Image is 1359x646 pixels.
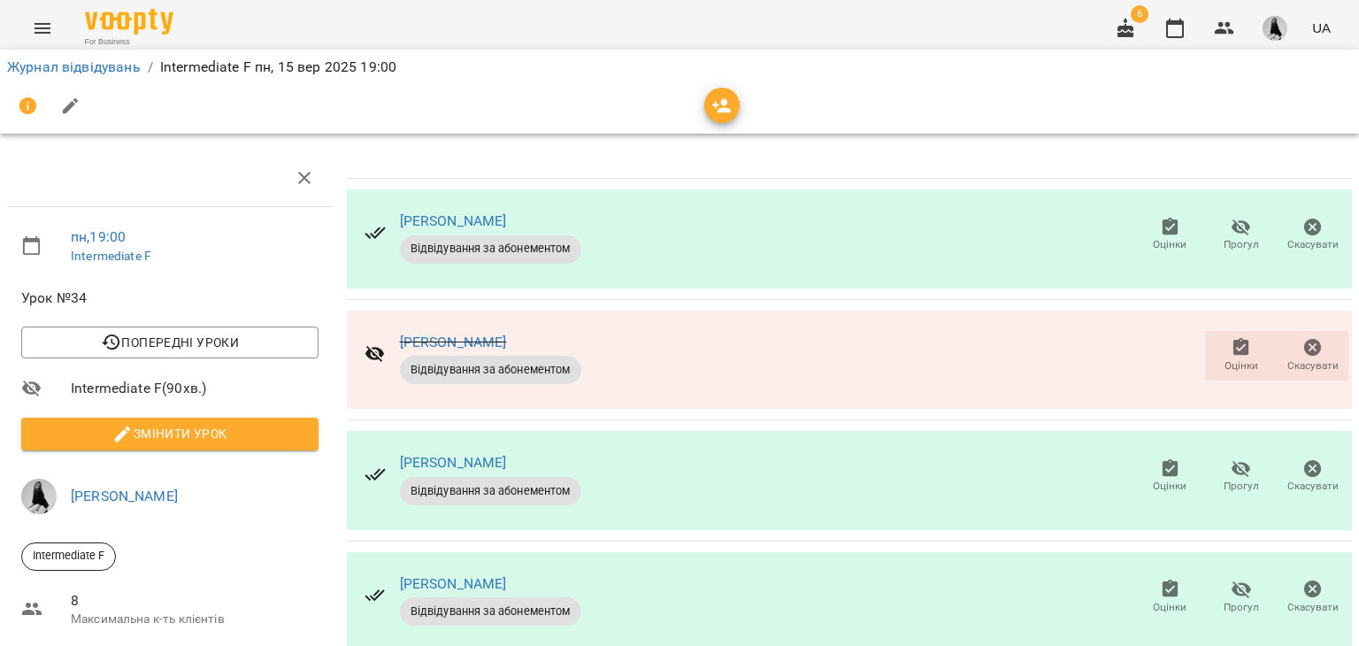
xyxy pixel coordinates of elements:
[1277,573,1348,623] button: Скасувати
[1134,573,1206,623] button: Оцінки
[71,590,319,611] span: 8
[1224,600,1259,615] span: Прогул
[1134,452,1206,502] button: Оцінки
[400,212,507,229] a: [PERSON_NAME]
[21,288,319,309] span: Урок №34
[1312,19,1331,37] span: UA
[71,488,178,504] a: [PERSON_NAME]
[400,575,507,592] a: [PERSON_NAME]
[35,332,304,353] span: Попередні уроки
[1206,573,1278,623] button: Прогул
[71,228,126,245] a: пн , 19:00
[1277,211,1348,260] button: Скасувати
[148,57,153,78] li: /
[400,362,581,378] span: Відвідування за абонементом
[1305,12,1338,44] button: UA
[7,58,141,75] a: Журнал відвідувань
[1287,479,1339,494] span: Скасувати
[85,36,173,48] span: For Business
[21,542,116,571] div: Intermediate F
[1287,358,1339,373] span: Скасувати
[400,483,581,499] span: Відвідування за абонементом
[85,9,173,35] img: Voopty Logo
[21,327,319,358] button: Попередні уроки
[1287,600,1339,615] span: Скасувати
[160,57,396,78] p: Intermediate F пн, 15 вер 2025 19:00
[400,454,507,471] a: [PERSON_NAME]
[71,378,319,399] span: Intermediate F ( 90 хв. )
[1153,600,1186,615] span: Оцінки
[1153,237,1186,252] span: Оцінки
[1277,452,1348,502] button: Скасувати
[22,548,115,564] span: Intermediate F
[35,423,304,444] span: Змінити урок
[1263,16,1287,41] img: 1ec0e5e8bbc75a790c7d9e3de18f101f.jpeg
[21,7,64,50] button: Menu
[1225,358,1258,373] span: Оцінки
[400,604,581,619] span: Відвідування за абонементом
[1206,452,1278,502] button: Прогул
[1224,479,1259,494] span: Прогул
[21,418,319,450] button: Змінити урок
[1224,237,1259,252] span: Прогул
[71,249,151,263] a: Intermediate F
[1131,5,1148,23] span: 6
[21,479,57,514] img: 1ec0e5e8bbc75a790c7d9e3de18f101f.jpeg
[1153,479,1186,494] span: Оцінки
[400,334,507,350] a: [PERSON_NAME]
[1134,211,1206,260] button: Оцінки
[1277,331,1348,381] button: Скасувати
[1206,211,1278,260] button: Прогул
[7,57,1352,78] nav: breadcrumb
[71,611,319,628] p: Максимальна к-ть клієнтів
[1287,237,1339,252] span: Скасувати
[1205,331,1277,381] button: Оцінки
[400,241,581,257] span: Відвідування за абонементом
